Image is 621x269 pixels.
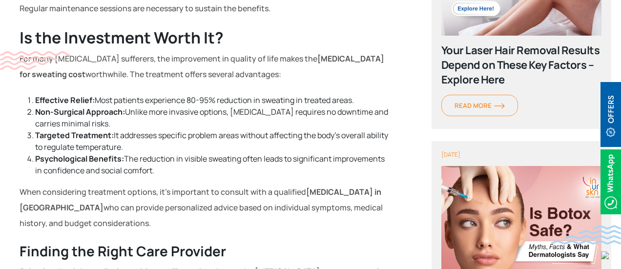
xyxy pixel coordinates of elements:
[455,101,505,110] span: Read More
[441,151,601,159] div: [DATE]
[20,51,391,82] p: For many [MEDICAL_DATA] sufferers, the improvement in quality of life makes the worthwhile. The t...
[600,149,621,214] img: Whatsappicon
[35,95,95,105] strong: Effective Relief:
[35,129,391,153] li: It addresses specific problem areas without affecting the body’s overall ability to regulate temp...
[35,106,391,129] li: Unlike more invasive options, [MEDICAL_DATA] requires no downtime and carries minimal risks.
[20,27,224,48] strong: Is the Investment Worth It?
[601,251,609,259] img: up-blue-arrow.svg
[441,95,518,116] a: Read Moreorange-arrow
[600,175,621,186] a: Whatsappicon
[35,153,124,164] strong: Psychological Benefits:
[35,130,114,141] strong: Targeted Treatment:
[35,153,391,176] li: The reduction in visible sweating often leads to significant improvements in confidence and socia...
[441,43,601,87] div: Your Laser Hair Removal Results Depend on These Key Factors – Explore Here
[35,94,391,106] li: Most patients experience 80-95% reduction in sweating in treated areas.
[20,242,226,260] strong: Finding the Right Care Provider
[600,82,621,147] img: offerBt
[20,184,391,231] p: When considering treatment options, it’s important to consult with a qualified who can provide pe...
[35,106,125,117] strong: Non-Surgical Approach:
[551,225,621,245] img: bluewave
[494,103,505,109] img: orange-arrow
